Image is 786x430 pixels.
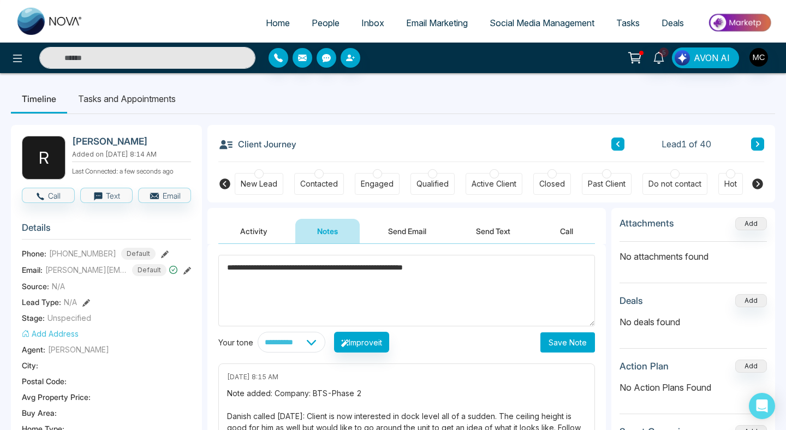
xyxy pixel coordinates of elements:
[675,50,690,65] img: Lead Flow
[22,296,61,308] span: Lead Type:
[45,264,127,276] span: [PERSON_NAME][EMAIL_ADDRESS][PERSON_NAME][DOMAIN_NAME]
[620,381,767,394] p: No Action Plans Found
[350,13,395,33] a: Inbox
[366,219,448,243] button: Send Email
[72,150,191,159] p: Added on [DATE] 8:14 AM
[218,219,289,243] button: Activity
[22,136,65,180] div: R
[616,17,640,28] span: Tasks
[724,178,737,189] div: Hot
[22,375,67,387] span: Postal Code :
[672,47,739,68] button: AVON AI
[266,17,290,28] span: Home
[395,13,479,33] a: Email Marketing
[735,217,767,230] button: Add
[241,178,277,189] div: New Lead
[662,138,711,151] span: Lead 1 of 40
[620,295,643,306] h3: Deals
[651,13,695,33] a: Deals
[80,188,133,203] button: Text
[227,372,278,382] span: [DATE] 8:15 AM
[138,188,191,203] button: Email
[662,17,684,28] span: Deals
[416,178,449,189] div: Qualified
[301,13,350,33] a: People
[218,337,258,348] div: Your tone
[22,360,38,371] span: City :
[361,17,384,28] span: Inbox
[22,344,45,355] span: Agent:
[72,164,191,176] p: Last Connected: a few seconds ago
[735,294,767,307] button: Add
[72,136,187,147] h2: [PERSON_NAME]
[22,248,46,259] span: Phone:
[735,360,767,373] button: Add
[334,332,389,353] button: Improveit
[22,407,57,419] span: Buy Area :
[540,332,595,353] button: Save Note
[312,17,340,28] span: People
[48,344,109,355] span: [PERSON_NAME]
[22,222,191,239] h3: Details
[22,264,43,276] span: Email:
[472,178,516,189] div: Active Client
[490,17,594,28] span: Social Media Management
[749,393,775,419] div: Open Intercom Messenger
[605,13,651,33] a: Tasks
[47,312,91,324] span: Unspecified
[22,312,45,324] span: Stage:
[17,8,83,35] img: Nova CRM Logo
[22,188,75,203] button: Call
[538,219,595,243] button: Call
[255,13,301,33] a: Home
[700,10,779,35] img: Market-place.gif
[218,136,296,152] h3: Client Journey
[132,264,166,276] span: Default
[646,47,672,67] a: 5
[295,219,360,243] button: Notes
[22,328,79,339] button: Add Address
[11,84,67,114] li: Timeline
[539,178,565,189] div: Closed
[454,219,532,243] button: Send Text
[49,248,116,259] span: [PHONE_NUMBER]
[67,84,187,114] li: Tasks and Appointments
[620,218,674,229] h3: Attachments
[588,178,626,189] div: Past Client
[64,296,77,308] span: N/A
[735,218,767,228] span: Add
[406,17,468,28] span: Email Marketing
[659,47,669,57] span: 5
[620,315,767,329] p: No deals found
[300,178,338,189] div: Contacted
[22,391,91,403] span: Avg Property Price :
[694,51,730,64] span: AVON AI
[620,361,669,372] h3: Action Plan
[749,48,768,67] img: User Avatar
[361,178,394,189] div: Engaged
[479,13,605,33] a: Social Media Management
[52,280,65,292] span: N/A
[22,280,49,292] span: Source:
[121,248,156,260] span: Default
[648,178,701,189] div: Do not contact
[620,242,767,263] p: No attachments found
